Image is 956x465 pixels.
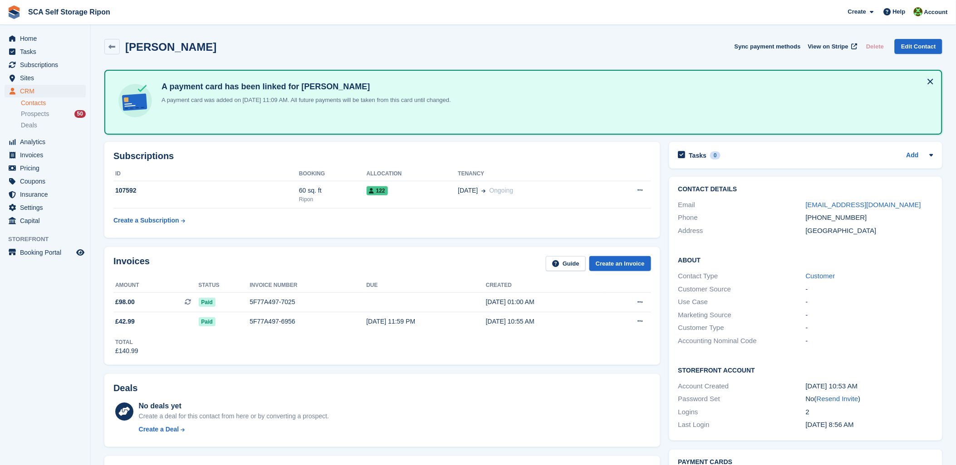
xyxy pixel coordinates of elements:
button: Sync payment methods [735,39,801,54]
div: 5F77A497-7025 [250,297,366,307]
a: Deals [21,121,86,130]
h2: Deals [113,383,137,393]
span: Help [893,7,906,16]
span: Pricing [20,162,74,174]
a: Preview store [75,247,86,258]
a: Add [907,150,919,161]
span: Paid [199,298,216,307]
span: Settings [20,201,74,214]
a: Customer [806,272,835,280]
span: Analytics [20,136,74,148]
div: Phone [678,213,806,223]
div: 2 [806,407,933,417]
span: Coupons [20,175,74,188]
div: Create a Deal [139,425,179,434]
span: Invoices [20,149,74,161]
th: Tenancy [458,167,601,181]
span: 122 [367,186,388,195]
div: £140.99 [115,346,138,356]
img: card-linked-ebf98d0992dc2aeb22e95c0e3c79077019eb2392cfd83c6a337811c24bc77127.svg [116,82,154,120]
a: menu [5,188,86,201]
div: [DATE] 01:00 AM [486,297,604,307]
a: Create an Invoice [589,256,651,271]
a: menu [5,85,86,97]
div: 5F77A497-6956 [250,317,366,326]
a: Contacts [21,99,86,107]
div: - [806,336,933,346]
div: Password Set [678,394,806,404]
span: Prospects [21,110,49,118]
div: Ripon [299,195,367,203]
span: CRM [20,85,74,97]
a: menu [5,32,86,45]
h2: Invoices [113,256,150,271]
h2: [PERSON_NAME] [125,41,216,53]
div: - [806,297,933,307]
img: Kelly Neesham [914,7,923,16]
a: menu [5,58,86,71]
a: SCA Self Storage Ripon [25,5,114,19]
div: [DATE] 10:55 AM [486,317,604,326]
div: Account Created [678,381,806,392]
th: Created [486,278,604,293]
a: menu [5,246,86,259]
span: £98.00 [115,297,135,307]
div: Customer Type [678,323,806,333]
th: ID [113,167,299,181]
div: 107592 [113,186,299,195]
div: Email [678,200,806,210]
div: [DATE] 10:53 AM [806,381,933,392]
h2: About [678,255,933,264]
th: Due [366,278,485,293]
div: [DATE] 11:59 PM [366,317,485,326]
div: Customer Source [678,284,806,295]
a: [EMAIL_ADDRESS][DOMAIN_NAME] [806,201,921,208]
div: Marketing Source [678,310,806,320]
a: Guide [546,256,586,271]
div: Create a deal for this contact from here or by converting a prospect. [139,412,329,421]
a: menu [5,45,86,58]
th: Invoice number [250,278,366,293]
a: Resend Invite [817,395,858,402]
span: Create [848,7,866,16]
a: Create a Deal [139,425,329,434]
a: View on Stripe [804,39,859,54]
span: [DATE] [458,186,478,195]
span: Account [924,8,948,17]
img: stora-icon-8386f47178a22dfd0bd8f6a31ec36ba5ce8667c1dd55bd0f319d3a0aa187defe.svg [7,5,21,19]
a: Prospects 50 [21,109,86,119]
div: 60 sq. ft [299,186,367,195]
div: [PHONE_NUMBER] [806,213,933,223]
div: [GEOGRAPHIC_DATA] [806,226,933,236]
p: A payment card was added on [DATE] 11:09 AM. All future payments will be taken from this card unt... [158,96,451,105]
th: Booking [299,167,367,181]
div: - [806,284,933,295]
th: Amount [113,278,199,293]
span: Paid [199,317,216,326]
a: menu [5,162,86,174]
span: Sites [20,72,74,84]
button: Delete [863,39,887,54]
div: 50 [74,110,86,118]
h2: Storefront Account [678,365,933,374]
a: menu [5,72,86,84]
span: Deals [21,121,37,130]
h2: Contact Details [678,186,933,193]
span: Home [20,32,74,45]
div: Use Case [678,297,806,307]
span: Storefront [8,235,90,244]
h2: Subscriptions [113,151,651,161]
div: No deals yet [139,401,329,412]
a: menu [5,136,86,148]
th: Allocation [367,167,458,181]
a: menu [5,214,86,227]
a: Edit Contact [895,39,942,54]
span: £42.99 [115,317,135,326]
div: Create a Subscription [113,216,179,225]
h4: A payment card has been linked for [PERSON_NAME] [158,82,451,92]
h2: Tasks [689,151,707,160]
div: Accounting Nominal Code [678,336,806,346]
span: View on Stripe [808,42,848,51]
span: ( ) [814,395,861,402]
a: menu [5,201,86,214]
